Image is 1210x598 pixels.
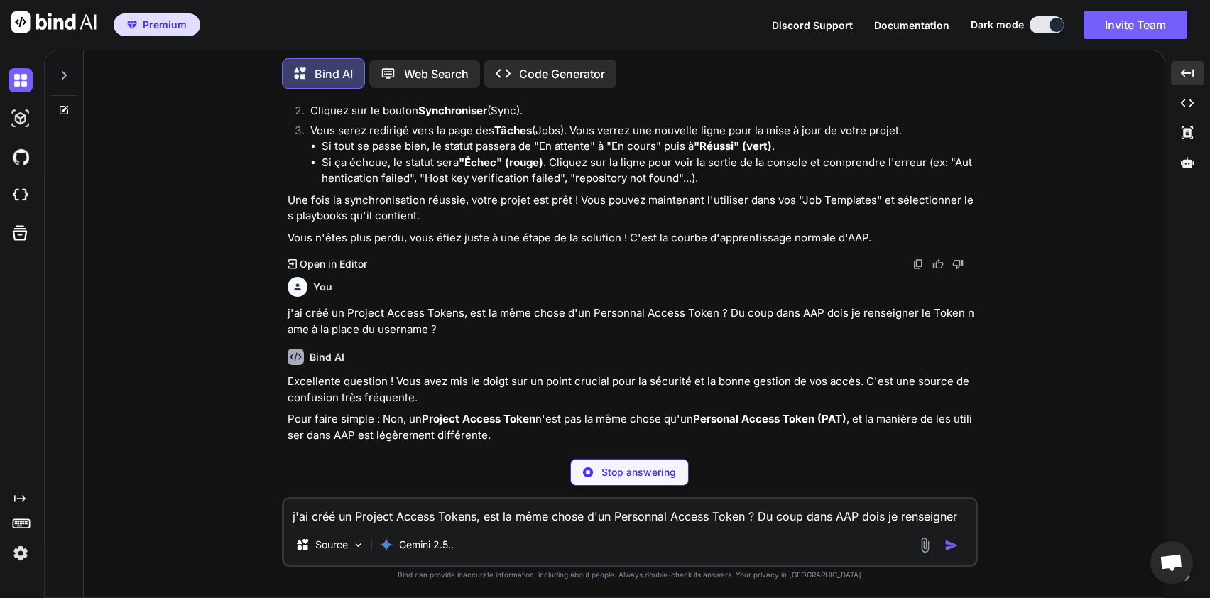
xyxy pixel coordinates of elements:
li: Cliquez sur le bouton (Sync). [299,103,975,123]
p: j'ai créé un Project Access Tokens, est la même chose d'un Personnal Access Token ? Du coup dans ... [288,305,975,337]
strong: Personal Access Token (PAT) [693,412,846,425]
span: Premium [143,18,187,32]
p: Code Generator [519,65,605,82]
p: Gemini 2.5.. [399,538,454,552]
strong: Tâches [494,124,532,137]
button: Discord Support [772,18,853,33]
p: Bind can provide inaccurate information, including about people. Always double-check its answers.... [282,570,978,580]
p: Pour faire simple : Non, un n'est pas la même chose qu'un , et la manière de les utiliser dans AA... [288,411,975,443]
img: darkAi-studio [9,107,33,131]
p: Stop answering [601,465,676,479]
button: Documentation [874,18,949,33]
p: Web Search [404,65,469,82]
strong: "Échec" (rouge) [459,156,543,169]
p: Source [315,538,348,552]
img: copy [912,259,924,270]
img: Bind AI [11,11,97,33]
p: Open in Editor [300,257,367,271]
strong: Synchroniser [418,104,487,117]
p: Vous n'êtes plus perdu, vous étiez juste à une étape de la solution ! C'est la courbe d'apprentis... [288,230,975,246]
button: Invite Team [1084,11,1187,39]
p: Une fois la synchronisation réussie, votre projet est prêt ! Vous pouvez maintenant l'utiliser da... [288,192,975,224]
img: like [932,259,944,270]
li: Si ça échoue, le statut sera . Cliquez sur la ligne pour voir la sortie de la console et comprend... [322,155,975,187]
p: Excellente question ! Vous avez mis le doigt sur un point crucial pour la sécurité et la bonne ge... [288,374,975,406]
span: Discord Support [772,19,853,31]
img: premium [127,21,137,29]
img: attachment [917,537,933,553]
img: githubDark [9,145,33,169]
img: settings [9,541,33,565]
h6: You [313,280,332,294]
img: dislike [952,259,964,270]
img: icon [944,538,959,553]
li: Vous serez redirigé vers la page des (Jobs). Vous verrez une nouvelle ligne pour la mise à jour d... [299,123,975,187]
h6: Bind AI [310,350,344,364]
img: cloudideIcon [9,183,33,207]
strong: Project Access Token [422,412,535,425]
div: Ouvrir le chat [1150,541,1193,584]
li: Si tout se passe bien, le statut passera de "En attente" à "En cours" puis à . [322,138,975,155]
img: darkChat [9,68,33,92]
button: premiumPremium [114,13,200,36]
span: Dark mode [971,18,1024,32]
span: Documentation [874,19,949,31]
img: Gemini 2.5 Pro [379,538,393,552]
p: Bind AI [315,65,353,82]
img: Pick Models [352,539,364,551]
strong: "Réussi" (vert) [694,139,772,153]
